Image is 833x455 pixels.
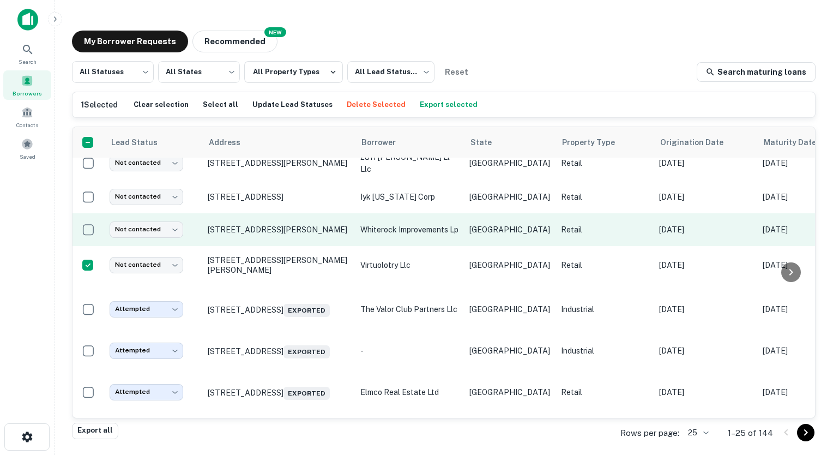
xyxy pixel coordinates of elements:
[360,191,458,203] p: iyk [US_STATE] corp
[684,425,710,441] div: 25
[561,191,648,203] p: Retail
[110,301,183,317] div: Attempted
[244,61,343,83] button: All Property Types
[620,427,679,440] p: Rows per page:
[764,136,827,148] div: Maturity dates displayed may be estimated. Please contact the lender for the most accurate maturi...
[20,152,35,161] span: Saved
[250,97,335,113] button: Update Lead Statuses
[469,259,550,271] p: [GEOGRAPHIC_DATA]
[202,127,355,158] th: Address
[3,70,51,100] a: Borrowers
[208,192,349,202] p: [STREET_ADDRESS]
[192,31,277,52] button: Recommended
[561,157,648,169] p: Retail
[81,99,118,111] h6: 1 Selected
[283,304,330,317] span: Exported
[158,58,240,86] div: All States
[562,136,629,149] span: Property Type
[561,386,648,398] p: Retail
[355,127,464,158] th: Borrower
[561,345,648,357] p: Industrial
[110,257,183,273] div: Not contacted
[208,385,349,400] p: [STREET_ADDRESS]
[778,368,833,420] iframe: Chat Widget
[764,136,816,148] h6: Maturity Date
[797,424,814,441] button: Go to next page
[16,121,38,129] span: Contacts
[654,127,757,158] th: Origination Date
[111,136,172,149] span: Lead Status
[72,31,188,52] button: My Borrower Requests
[660,136,738,149] span: Origination Date
[697,62,816,82] a: Search maturing loans
[469,191,550,203] p: [GEOGRAPHIC_DATA]
[728,427,773,440] p: 1–25 of 144
[72,423,118,439] button: Export all
[439,61,474,83] button: Reset
[208,158,349,168] p: [STREET_ADDRESS][PERSON_NAME]
[360,259,458,271] p: virtuolotry llc
[361,136,410,149] span: Borrower
[72,58,154,86] div: All Statuses
[264,27,286,37] div: NEW
[659,224,752,236] p: [DATE]
[19,57,37,66] span: Search
[469,224,550,236] p: [GEOGRAPHIC_DATA]
[360,151,458,175] p: 2811 [PERSON_NAME] ll llc
[360,386,458,398] p: elmco real estate ltd
[200,97,241,113] button: Select all
[417,97,480,113] button: Export selected
[13,89,42,98] span: Borrowers
[208,302,349,317] p: [STREET_ADDRESS]
[110,343,183,358] div: Attempted
[110,221,183,237] div: Not contacted
[3,102,51,131] a: Contacts
[659,345,752,357] p: [DATE]
[469,386,550,398] p: [GEOGRAPHIC_DATA]
[344,97,408,113] button: Delete Selected
[360,303,458,315] p: the valor club partners llc
[464,127,556,158] th: State
[659,157,752,169] p: [DATE]
[469,345,550,357] p: [GEOGRAPHIC_DATA]
[470,136,506,149] span: State
[110,384,183,400] div: Attempted
[209,136,255,149] span: Address
[110,155,183,171] div: Not contacted
[469,157,550,169] p: [GEOGRAPHIC_DATA]
[208,255,349,275] p: [STREET_ADDRESS][PERSON_NAME][PERSON_NAME]
[659,386,752,398] p: [DATE]
[347,58,434,86] div: All Lead Statuses
[659,259,752,271] p: [DATE]
[3,39,51,68] a: Search
[110,189,183,205] div: Not contacted
[131,97,191,113] button: Clear selection
[561,303,648,315] p: Industrial
[208,225,349,235] p: [STREET_ADDRESS][PERSON_NAME]
[104,127,202,158] th: Lead Status
[17,9,38,31] img: capitalize-icon.png
[208,343,349,358] p: [STREET_ADDRESS]
[3,134,51,163] a: Saved
[469,303,550,315] p: [GEOGRAPHIC_DATA]
[283,387,330,400] span: Exported
[283,345,330,358] span: Exported
[556,127,654,158] th: Property Type
[561,259,648,271] p: Retail
[659,191,752,203] p: [DATE]
[360,345,458,357] p: -
[360,224,458,236] p: whiterock improvements lp
[659,303,752,315] p: [DATE]
[561,224,648,236] p: Retail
